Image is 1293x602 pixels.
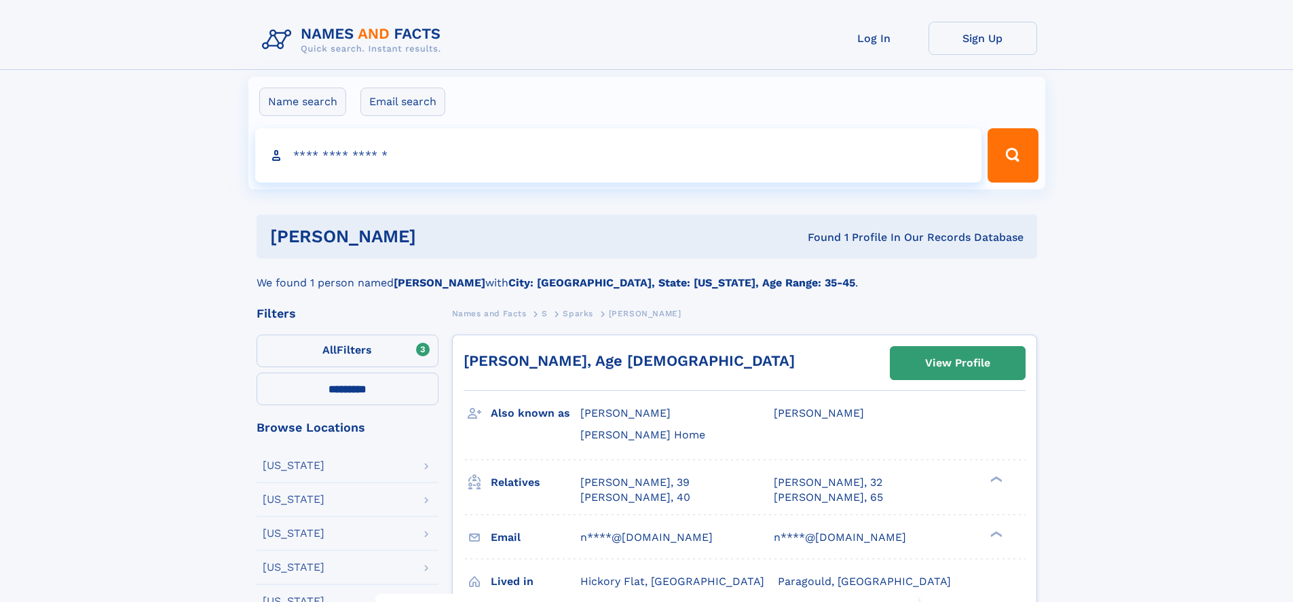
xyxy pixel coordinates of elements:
[580,475,690,490] a: [PERSON_NAME], 39
[452,305,527,322] a: Names and Facts
[609,309,681,318] span: [PERSON_NAME]
[929,22,1037,55] a: Sign Up
[322,343,337,356] span: All
[774,407,864,419] span: [PERSON_NAME]
[491,570,580,593] h3: Lived in
[580,575,764,588] span: Hickory Flat, [GEOGRAPHIC_DATA]
[257,421,438,434] div: Browse Locations
[257,307,438,320] div: Filters
[542,305,548,322] a: S
[988,128,1038,183] button: Search Button
[542,309,548,318] span: S
[925,347,990,379] div: View Profile
[580,428,705,441] span: [PERSON_NAME] Home
[263,460,324,471] div: [US_STATE]
[255,128,982,183] input: search input
[394,276,485,289] b: [PERSON_NAME]
[580,407,671,419] span: [PERSON_NAME]
[563,309,593,318] span: Sparks
[891,347,1025,379] a: View Profile
[257,335,438,367] label: Filters
[774,490,883,505] a: [PERSON_NAME], 65
[259,88,346,116] label: Name search
[774,475,882,490] a: [PERSON_NAME], 32
[464,352,795,369] a: [PERSON_NAME], Age [DEMOGRAPHIC_DATA]
[360,88,445,116] label: Email search
[270,228,612,245] h1: [PERSON_NAME]
[563,305,593,322] a: Sparks
[820,22,929,55] a: Log In
[987,474,1003,483] div: ❯
[508,276,855,289] b: City: [GEOGRAPHIC_DATA], State: [US_STATE], Age Range: 35-45
[263,528,324,539] div: [US_STATE]
[257,22,452,58] img: Logo Names and Facts
[491,526,580,549] h3: Email
[612,230,1024,245] div: Found 1 Profile In Our Records Database
[580,490,690,505] a: [PERSON_NAME], 40
[263,562,324,573] div: [US_STATE]
[491,471,580,494] h3: Relatives
[263,494,324,505] div: [US_STATE]
[778,575,951,588] span: Paragould, [GEOGRAPHIC_DATA]
[987,529,1003,538] div: ❯
[491,402,580,425] h3: Also known as
[257,259,1037,291] div: We found 1 person named with .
